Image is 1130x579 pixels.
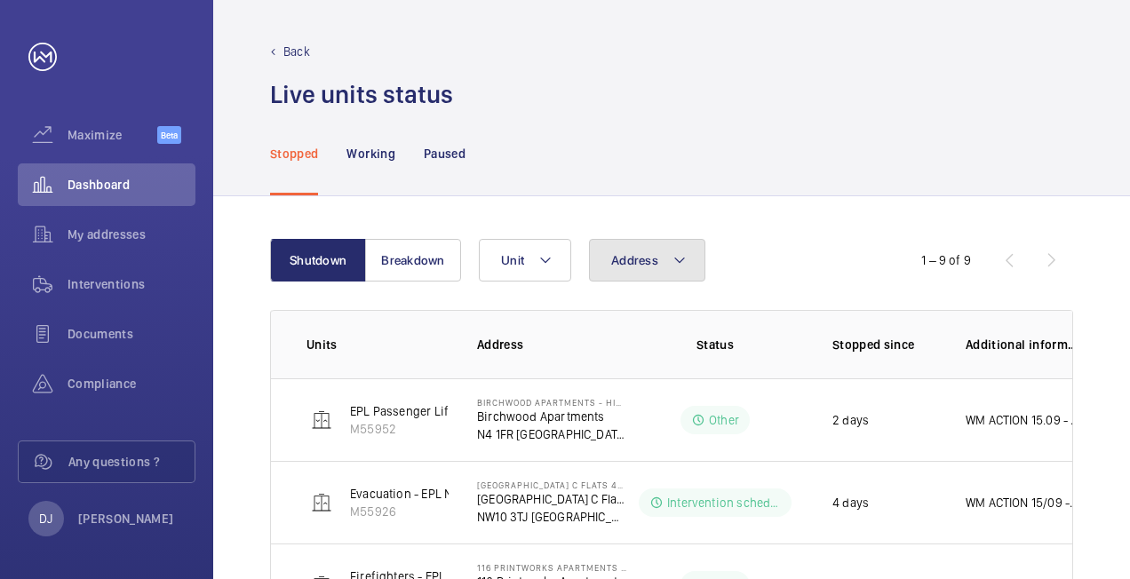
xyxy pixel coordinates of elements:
p: NW10 3TJ [GEOGRAPHIC_DATA] [477,508,626,526]
p: 4 days [832,494,869,512]
button: Address [589,239,705,282]
span: My addresses [68,226,195,243]
p: Stopped [270,145,318,163]
span: Interventions [68,275,195,293]
span: Dashboard [68,176,195,194]
p: DJ [39,510,52,527]
p: Stopped since [832,336,937,353]
p: WM ACTION 15/09 - Back on site [DATE] to finish 12.09 - Ongoing drive replacement works, Attendan... [966,494,1079,512]
h1: Live units status [270,78,453,111]
p: WM ACTION 15.09 - Follow up required, ETA TBC. [966,411,1079,429]
p: Address [477,336,626,353]
p: Other [709,411,739,429]
span: Documents [68,325,195,343]
p: Additional information [966,336,1079,353]
p: Intervention scheduled [667,494,781,512]
p: M55926 [350,503,559,520]
span: Compliance [68,375,195,393]
p: N4 1FR [GEOGRAPHIC_DATA] [477,425,626,443]
img: elevator.svg [311,409,332,431]
span: Any questions ? [68,453,195,471]
p: Units [306,336,449,353]
p: Birchwood Apartments [477,408,626,425]
div: 1 – 9 of 9 [921,251,971,269]
button: Unit [479,239,571,282]
p: [GEOGRAPHIC_DATA] C Flats 45-101 - High Risk Building [477,480,626,490]
img: elevator.svg [311,492,332,513]
p: Paused [424,145,466,163]
p: [PERSON_NAME] [78,510,174,527]
p: Birchwood Apartments - High Risk Building [477,397,626,408]
span: Beta [157,126,181,144]
p: EPL Passenger Lift No 2 [350,402,481,420]
p: 2 days [832,411,869,429]
span: Unit [501,253,524,267]
button: Breakdown [365,239,461,282]
p: [GEOGRAPHIC_DATA] C Flats 45-101 [477,490,626,508]
span: Address [611,253,658,267]
p: Evacuation - EPL No 4 Flats 45-101 R/h [350,485,559,503]
p: 116 Printworks Apartments Flats 1-65 - High Risk Building [477,562,626,573]
p: Back [283,43,310,60]
span: Maximize [68,126,157,144]
p: M55952 [350,420,481,438]
button: Shutdown [270,239,366,282]
p: Working [346,145,394,163]
p: Status [639,336,792,353]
